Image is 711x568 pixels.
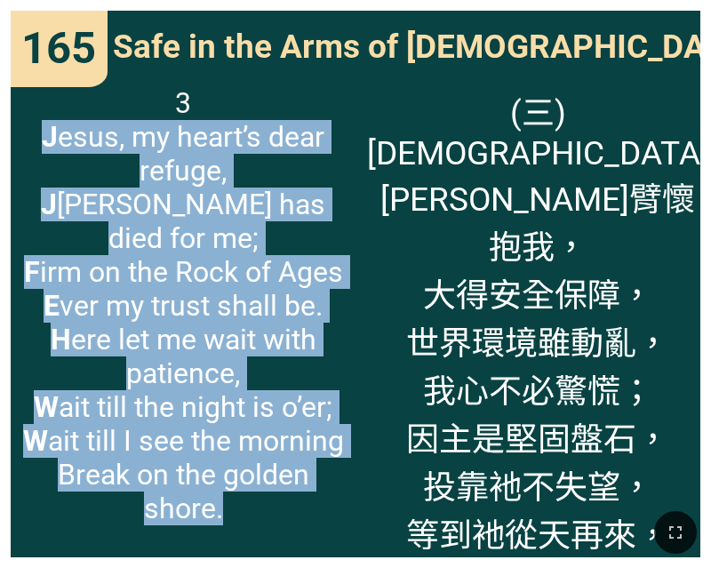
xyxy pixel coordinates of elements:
b: W [23,424,48,458]
b: H [51,323,71,356]
span: 165 [21,23,96,74]
b: J [42,120,58,154]
b: W [34,390,59,424]
b: J [41,188,57,221]
b: E [44,289,60,323]
b: F [24,255,40,289]
span: 3 esus, my heart’s dear refuge, [PERSON_NAME] has died for me; irm on the Rock of Ages ver my tru... [22,86,344,525]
